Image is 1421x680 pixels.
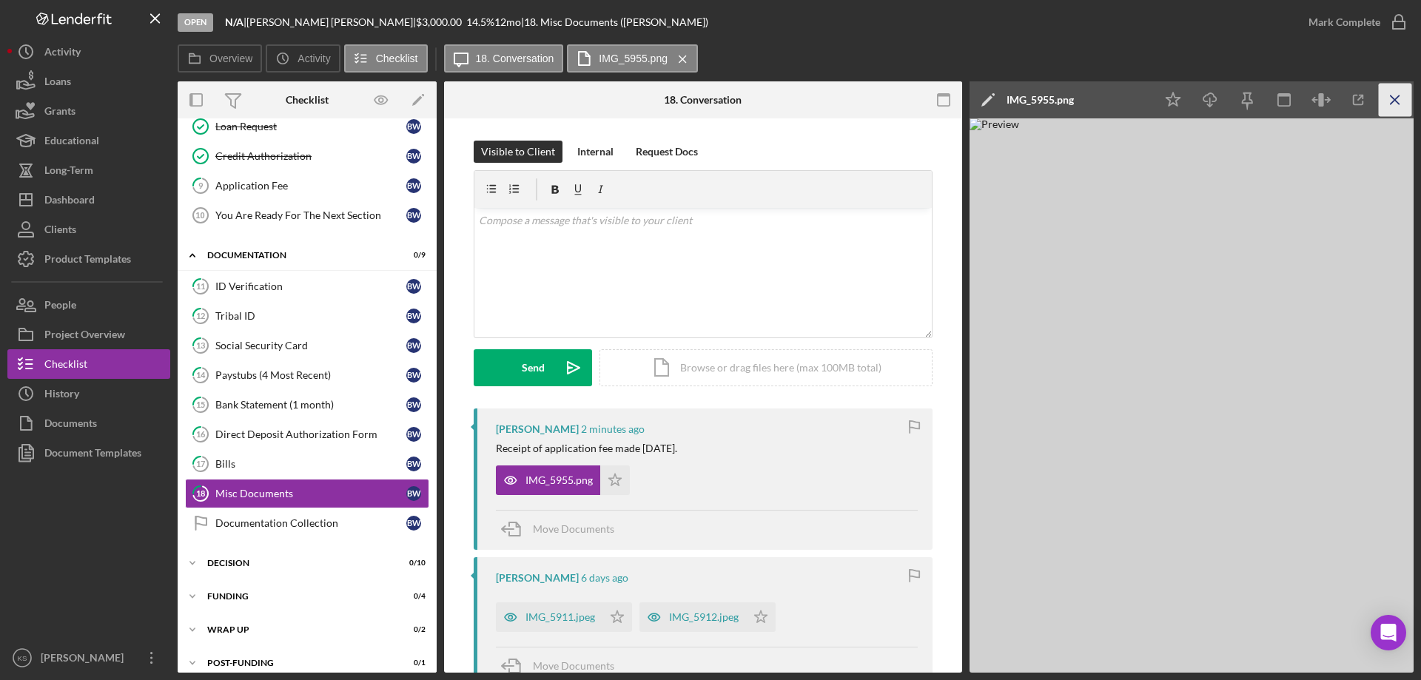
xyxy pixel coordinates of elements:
[44,349,87,383] div: Checklist
[185,449,429,479] a: 17BillsBW
[215,121,406,132] div: Loan Request
[185,171,429,201] a: 9Application FeeBW
[185,201,429,230] a: 10You Are Ready For The Next SectionBW
[494,16,521,28] div: 12 mo
[44,67,71,100] div: Loans
[207,625,389,634] div: Wrap up
[7,155,170,185] a: Long-Term
[406,149,421,164] div: B W
[570,141,621,163] button: Internal
[266,44,340,73] button: Activity
[44,37,81,70] div: Activity
[44,244,131,277] div: Product Templates
[44,379,79,412] div: History
[196,459,206,468] tspan: 17
[7,37,170,67] button: Activity
[7,126,170,155] button: Educational
[185,479,429,508] a: 18Misc DocumentsBW
[399,659,426,667] div: 0 / 1
[207,659,389,667] div: Post-Funding
[7,408,170,438] button: Documents
[496,602,632,632] button: IMG_5911.jpeg
[581,572,628,584] time: 2025-08-12 18:28
[406,119,421,134] div: B W
[215,517,406,529] div: Documentation Collection
[178,44,262,73] button: Overview
[399,592,426,601] div: 0 / 4
[7,67,170,96] a: Loans
[481,141,555,163] div: Visible to Client
[44,155,93,189] div: Long-Term
[406,486,421,501] div: B W
[444,44,564,73] button: 18. Conversation
[496,511,629,548] button: Move Documents
[207,251,389,260] div: Documentation
[628,141,705,163] button: Request Docs
[185,331,429,360] a: 13Social Security CardBW
[178,13,213,32] div: Open
[7,185,170,215] button: Dashboard
[416,16,466,28] div: $3,000.00
[44,320,125,353] div: Project Overview
[286,94,329,106] div: Checklist
[406,427,421,442] div: B W
[37,643,133,676] div: [PERSON_NAME]
[225,16,246,28] div: |
[581,423,645,435] time: 2025-08-18 19:48
[44,438,141,471] div: Document Templates
[215,150,406,162] div: Credit Authorization
[44,215,76,248] div: Clients
[215,458,406,470] div: Bills
[207,592,389,601] div: Funding
[521,16,708,28] div: | 18. Misc Documents ([PERSON_NAME])
[185,420,429,449] a: 16Direct Deposit Authorization FormBW
[664,94,742,106] div: 18. Conversation
[215,310,406,322] div: Tribal ID
[1294,7,1414,37] button: Mark Complete
[7,438,170,468] button: Document Templates
[198,181,204,190] tspan: 9
[185,272,429,301] a: 11ID VerificationBW
[215,488,406,499] div: Misc Documents
[7,349,170,379] a: Checklist
[7,320,170,349] button: Project Overview
[970,118,1414,673] img: Preview
[406,178,421,193] div: B W
[406,397,421,412] div: B W
[522,349,545,386] div: Send
[1371,615,1406,650] div: Open Intercom Messenger
[406,338,421,353] div: B W
[196,429,206,439] tspan: 16
[196,370,206,380] tspan: 14
[599,53,668,64] label: IMG_5955.png
[215,428,406,440] div: Direct Deposit Authorization Form
[195,211,204,220] tspan: 10
[406,309,421,323] div: B W
[525,474,593,486] div: IMG_5955.png
[7,244,170,274] button: Product Templates
[185,360,429,390] a: 14Paystubs (4 Most Recent)BW
[44,126,99,159] div: Educational
[7,379,170,408] button: History
[215,180,406,192] div: Application Fee
[496,572,579,584] div: [PERSON_NAME]
[577,141,614,163] div: Internal
[7,215,170,244] button: Clients
[207,559,389,568] div: Decision
[185,508,429,538] a: Documentation CollectionBW
[215,280,406,292] div: ID Verification
[639,602,776,632] button: IMG_5912.jpeg
[1007,94,1074,106] div: IMG_5955.png
[344,44,428,73] button: Checklist
[525,611,595,623] div: IMG_5911.jpeg
[567,44,698,73] button: IMG_5955.png
[7,96,170,126] button: Grants
[196,400,205,409] tspan: 15
[209,53,252,64] label: Overview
